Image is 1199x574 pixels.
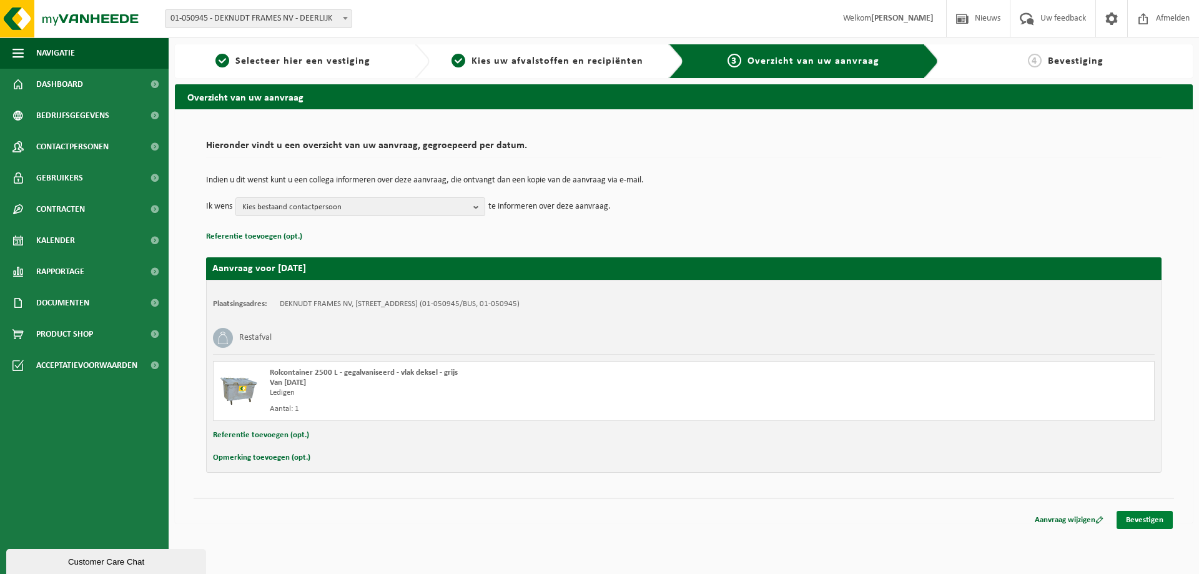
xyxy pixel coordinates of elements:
a: Aanvraag wijzigen [1025,511,1113,529]
span: Bedrijfsgegevens [36,100,109,131]
span: Rolcontainer 2500 L - gegalvaniseerd - vlak deksel - grijs [270,369,458,377]
span: Overzicht van uw aanvraag [748,56,879,66]
span: Navigatie [36,37,75,69]
span: 1 [215,54,229,67]
span: Kies uw afvalstoffen en recipiënten [471,56,643,66]
span: Dashboard [36,69,83,100]
h2: Overzicht van uw aanvraag [175,84,1193,109]
span: 01-050945 - DEKNUDT FRAMES NV - DEERLIJK [165,10,352,27]
span: Contracten [36,194,85,225]
img: WB-2500-GAL-GY-01.png [220,368,257,405]
span: 4 [1028,54,1042,67]
span: Selecteer hier een vestiging [235,56,370,66]
a: 1Selecteer hier een vestiging [181,54,405,69]
div: Ledigen [270,388,734,398]
h3: Restafval [239,328,272,348]
strong: [PERSON_NAME] [871,14,934,23]
p: Ik wens [206,197,232,216]
span: Rapportage [36,256,84,287]
span: 2 [451,54,465,67]
button: Referentie toevoegen (opt.) [213,427,309,443]
span: Kalender [36,225,75,256]
iframe: chat widget [6,547,209,574]
p: te informeren over deze aanvraag. [488,197,611,216]
span: 3 [728,54,741,67]
span: Gebruikers [36,162,83,194]
a: Bevestigen [1117,511,1173,529]
span: Kies bestaand contactpersoon [242,198,468,217]
strong: Aanvraag voor [DATE] [212,264,306,274]
span: Product Shop [36,319,93,350]
span: Acceptatievoorwaarden [36,350,137,381]
div: Aantal: 1 [270,404,734,414]
h2: Hieronder vindt u een overzicht van uw aanvraag, gegroepeerd per datum. [206,141,1162,157]
td: DEKNUDT FRAMES NV, [STREET_ADDRESS] (01-050945/BUS, 01-050945) [280,299,520,309]
a: 2Kies uw afvalstoffen en recipiënten [436,54,659,69]
span: Contactpersonen [36,131,109,162]
span: 01-050945 - DEKNUDT FRAMES NV - DEERLIJK [165,9,352,28]
button: Kies bestaand contactpersoon [235,197,485,216]
p: Indien u dit wenst kunt u een collega informeren over deze aanvraag, die ontvangt dan een kopie v... [206,176,1162,185]
strong: Van [DATE] [270,379,306,387]
span: Bevestiging [1048,56,1103,66]
strong: Plaatsingsadres: [213,300,267,308]
button: Referentie toevoegen (opt.) [206,229,302,245]
span: Documenten [36,287,89,319]
button: Opmerking toevoegen (opt.) [213,450,310,466]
